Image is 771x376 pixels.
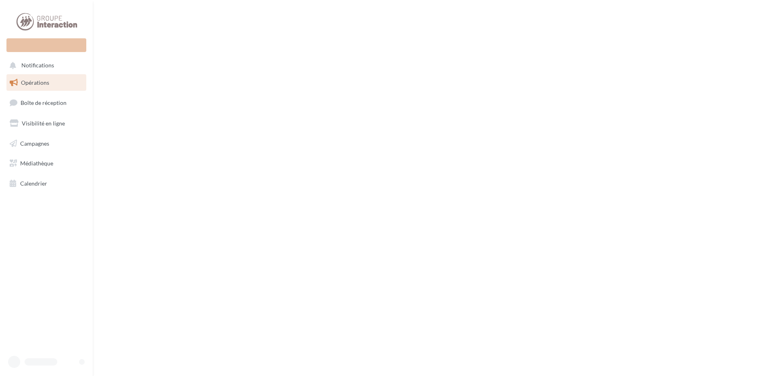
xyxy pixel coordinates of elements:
[5,175,88,192] a: Calendrier
[20,140,49,146] span: Campagnes
[21,99,67,106] span: Boîte de réception
[6,38,86,52] div: Nouvelle campagne
[5,74,88,91] a: Opérations
[5,135,88,152] a: Campagnes
[5,115,88,132] a: Visibilité en ligne
[20,180,47,187] span: Calendrier
[5,94,88,111] a: Boîte de réception
[20,160,53,167] span: Médiathèque
[21,62,54,69] span: Notifications
[22,120,65,127] span: Visibilité en ligne
[21,79,49,86] span: Opérations
[5,155,88,172] a: Médiathèque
